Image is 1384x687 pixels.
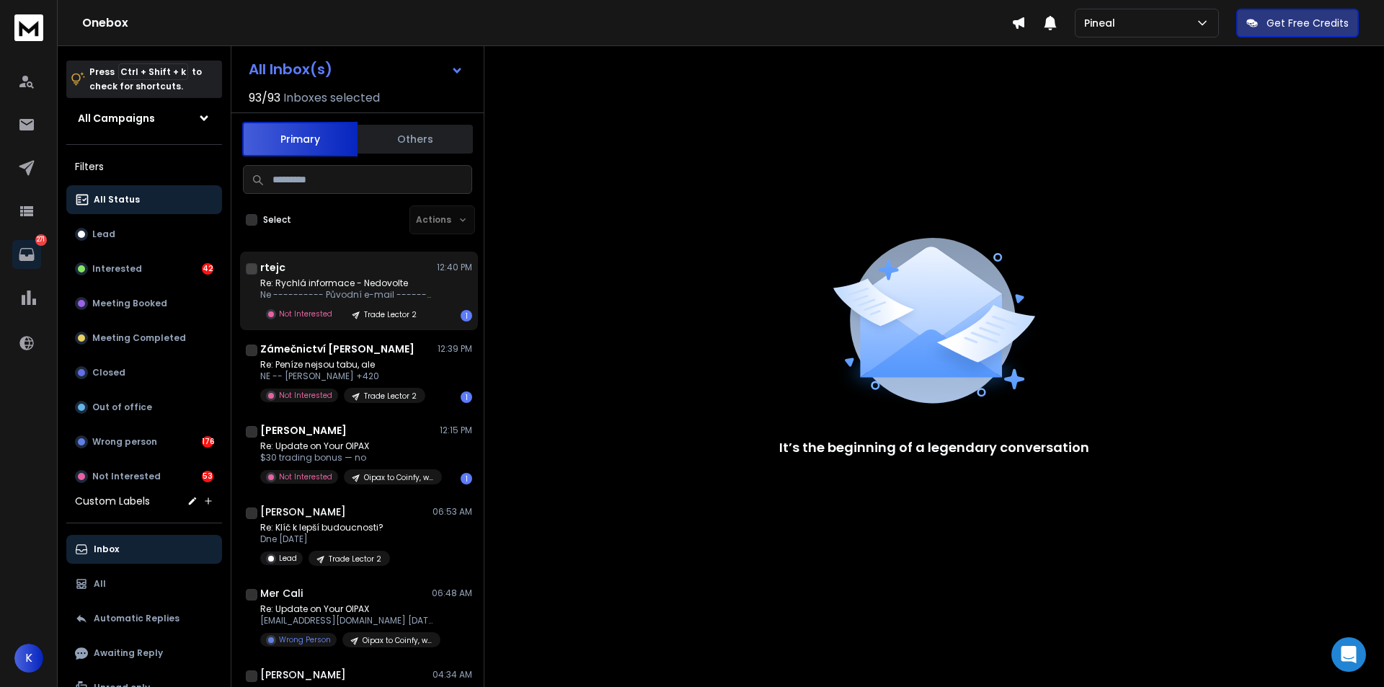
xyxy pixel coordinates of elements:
div: 1 [461,391,472,403]
button: Get Free Credits [1236,9,1359,37]
h3: Custom Labels [75,494,150,508]
button: Others [358,123,473,155]
p: 12:39 PM [438,343,472,355]
button: Lead [66,220,222,249]
p: Press to check for shortcuts. [89,65,202,94]
p: Out of office [92,402,152,413]
h1: [PERSON_NAME] [260,668,346,682]
h1: All Campaigns [78,111,155,125]
h1: [PERSON_NAME] [260,505,346,519]
p: Wrong Person [279,634,331,645]
button: All Campaigns [66,104,222,133]
p: $30 trading bonus — no [260,452,433,464]
button: Meeting Booked [66,289,222,318]
p: Meeting Booked [92,298,167,309]
span: Ctrl + Shift + k [118,63,188,80]
p: 06:53 AM [432,506,472,518]
img: logo [14,14,43,41]
p: Re: Update on Your OIPAX [260,603,433,615]
button: Meeting Completed [66,324,222,353]
p: Meeting Completed [92,332,186,344]
h1: Mer Cali [260,586,303,600]
button: Closed [66,358,222,387]
p: Ne ---------- Původní e-mail ---------- [260,289,433,301]
p: Interested [92,263,142,275]
div: 1 [461,310,472,322]
p: Inbox [94,544,119,555]
span: 93 / 93 [249,89,280,107]
p: Re: Update on Your OIPAX [260,440,433,452]
button: Primary [242,122,358,156]
p: Re: Klíč k lepší budoucnosti? [260,522,390,533]
button: K [14,644,43,673]
p: Not Interested [279,390,332,401]
div: 53 [202,471,213,482]
button: Inbox [66,535,222,564]
p: Re: Rychlá informace - Nedovolte [260,278,433,289]
button: All [66,569,222,598]
p: Oipax to Coinfy, who didnt get 30 USD bonus [364,472,433,483]
p: Lead [92,229,115,240]
button: Awaiting Reply [66,639,222,668]
p: Trade Lector 2 [364,309,417,320]
p: Not Interested [279,471,332,482]
p: Not Interested [92,471,161,482]
h3: Filters [66,156,222,177]
button: Not Interested53 [66,462,222,491]
h1: All Inbox(s) [249,62,332,76]
button: All Inbox(s) [237,55,475,84]
p: 04:34 AM [432,669,472,681]
h1: Zámečnictví [PERSON_NAME] [260,342,414,356]
h1: [PERSON_NAME] [260,423,347,438]
div: 176 [202,436,213,448]
p: 271 [35,234,47,246]
button: Interested42 [66,254,222,283]
p: Oipax to Coinfy, who didnt get 30 USD bonus [363,635,432,646]
h1: rtejc [260,260,285,275]
button: Out of office [66,393,222,422]
p: Pineal [1084,16,1121,30]
label: Select [263,214,291,226]
p: Awaiting Reply [94,647,163,659]
p: Automatic Replies [94,613,179,624]
p: All [94,578,106,590]
button: Wrong person176 [66,427,222,456]
p: Get Free Credits [1267,16,1349,30]
p: Re: Peníze nejsou tabu, ale [260,359,425,371]
p: It’s the beginning of a legendary conversation [779,438,1089,458]
button: Automatic Replies [66,604,222,633]
p: NE -- [PERSON_NAME] +420 [260,371,425,382]
div: 1 [461,473,472,484]
p: Closed [92,367,125,378]
p: Lead [279,553,297,564]
p: All Status [94,194,140,205]
div: Open Intercom Messenger [1331,637,1366,672]
p: 12:40 PM [437,262,472,273]
div: 42 [202,263,213,275]
p: 12:15 PM [440,425,472,436]
p: Dne [DATE] [260,533,390,545]
p: [EMAIL_ADDRESS][DOMAIN_NAME] [DATE][DATE] [260,615,433,626]
button: All Status [66,185,222,214]
p: Wrong person [92,436,157,448]
p: Trade Lector 2 [364,391,417,402]
h3: Inboxes selected [283,89,380,107]
h1: Onebox [82,14,1011,32]
p: Trade Lector 2 [329,554,381,564]
a: 271 [12,240,41,269]
p: Not Interested [279,309,332,319]
p: 06:48 AM [432,588,472,599]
